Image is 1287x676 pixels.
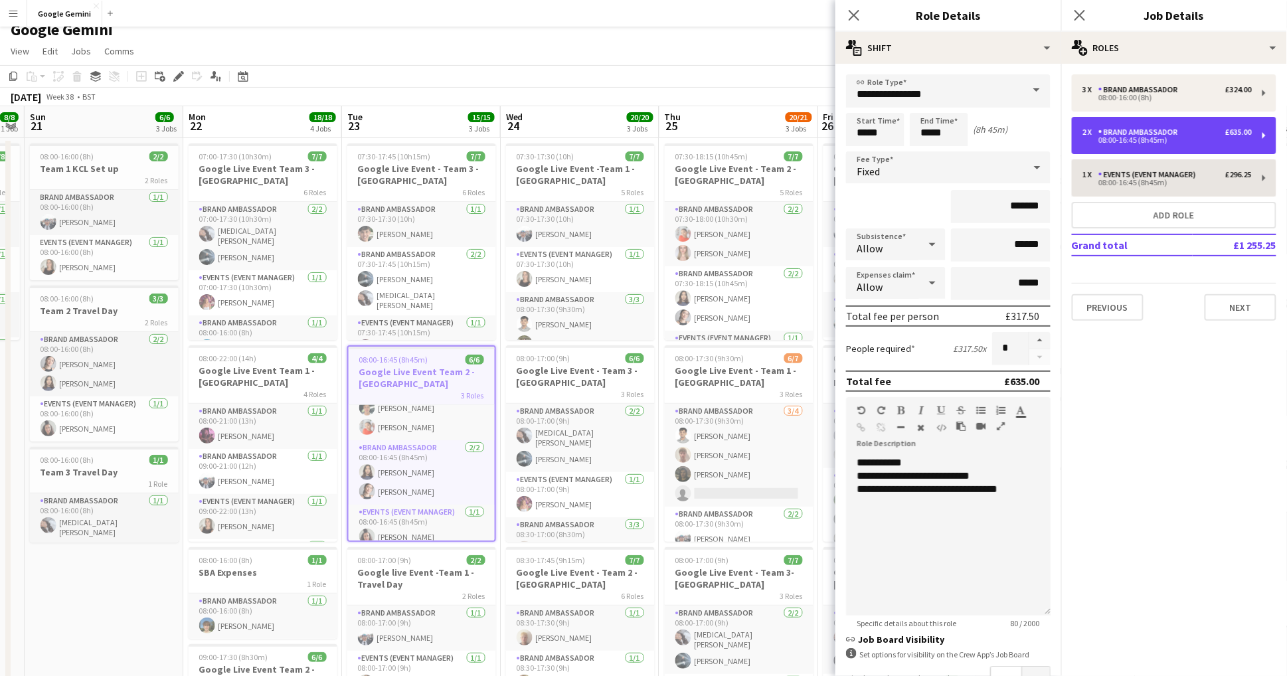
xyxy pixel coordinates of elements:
[846,343,915,355] label: People required
[622,389,644,399] span: 3 Roles
[466,355,484,365] span: 6/6
[996,421,1005,432] button: Fullscreen
[1193,234,1276,256] td: £1 255.25
[834,555,888,565] span: 08:00-17:00 (9h)
[974,124,1008,135] div: (8h 45m)
[506,606,655,651] app-card-role: Brand Ambassador1/108:30-17:30 (9h)[PERSON_NAME]
[857,165,880,178] span: Fixed
[506,404,655,472] app-card-role: Brand Ambassador2/208:00-17:00 (9h)[MEDICAL_DATA][PERSON_NAME][PERSON_NAME]
[199,555,253,565] span: 08:00-16:00 (8h)
[467,151,485,161] span: 7/7
[675,151,748,161] span: 07:30-18:15 (10h45m)
[1225,85,1252,94] div: £324.00
[823,247,972,292] app-card-role: Events (Event Manager)1/108:00-17:30 (9h30m)[PERSON_NAME]
[506,292,655,376] app-card-role: Brand Ambassador3/308:00-17:30 (9h30m)[PERSON_NAME][PERSON_NAME]
[953,343,987,355] div: £317.50 x
[156,124,177,133] div: 3 Jobs
[30,111,46,123] span: Sun
[358,555,412,565] span: 08:00-17:00 (9h)
[189,547,337,639] app-job-card: 08:00-16:00 (8h)1/1SBA Expenses1 RoleBrand Ambassador1/108:00-16:00 (8h)[PERSON_NAME]
[309,112,336,122] span: 18/18
[834,353,888,363] span: 08:00-17:00 (9h)
[30,286,179,442] app-job-card: 08:00-16:00 (8h)3/3Team 2 Travel Day2 RolesBrand Ambassador2/208:00-16:00 (8h)[PERSON_NAME][PERSO...
[1082,127,1098,137] div: 2 x
[1082,94,1252,101] div: 08:00-16:00 (8h)
[189,345,337,542] app-job-card: 08:00-22:00 (14h)4/4Google Live Event Team 1 - [GEOGRAPHIC_DATA]4 RolesBrand Ambassador1/108:00-2...
[846,375,891,388] div: Total fee
[43,45,58,57] span: Edit
[359,355,428,365] span: 08:00-16:45 (8h45m)
[1,124,18,133] div: 1 Job
[823,566,972,590] h3: Google Live Event - Team 3 - [GEOGRAPHIC_DATA]
[347,566,496,590] h3: Google live Event -Team 1 - Travel Day
[189,449,337,494] app-card-role: Brand Ambassador1/109:00-21:00 (12h)[PERSON_NAME]
[345,118,363,133] span: 23
[11,45,29,57] span: View
[835,7,1061,24] h3: Role Details
[149,479,168,489] span: 1 Role
[189,143,337,340] div: 07:00-17:30 (10h30m)7/7Google Live Event Team 3 - [GEOGRAPHIC_DATA]6 RolesBrand Ambassador2/207:0...
[189,494,337,539] app-card-role: Events (Event Manager)1/109:00-22:00 (13h)[PERSON_NAME]
[784,353,803,363] span: 6/7
[628,124,653,133] div: 3 Jobs
[304,389,327,399] span: 4 Roles
[780,187,803,197] span: 5 Roles
[358,151,431,161] span: 07:30-17:45 (10h15m)
[308,555,327,565] span: 1/1
[463,187,485,197] span: 6 Roles
[28,118,46,133] span: 21
[30,305,179,317] h3: Team 2 Travel Day
[846,648,1051,661] div: Set options for visibility on the Crew App’s Job Board
[304,187,327,197] span: 6 Roles
[308,151,327,161] span: 7/7
[784,555,803,565] span: 7/7
[347,247,496,315] app-card-role: Brand Ambassador2/207:30-17:45 (10h15m)[PERSON_NAME][MEDICAL_DATA][PERSON_NAME]
[857,242,883,255] span: Allow
[936,405,946,416] button: Underline
[155,112,174,122] span: 6/6
[846,309,939,323] div: Total fee per person
[145,175,168,185] span: 2 Roles
[665,331,814,376] app-card-role: Events (Event Manager)1/1
[189,404,337,449] app-card-role: Brand Ambassador1/108:00-21:00 (13h)[PERSON_NAME]
[30,447,179,543] app-job-card: 08:00-16:00 (8h)1/1Team 3 Travel Day1 RoleBrand Ambassador1/108:00-16:00 (8h)[MEDICAL_DATA][PERSO...
[82,92,96,102] div: BST
[916,422,926,433] button: Clear Formatting
[506,111,523,123] span: Wed
[626,353,644,363] span: 6/6
[27,1,102,27] button: Google Gemini
[835,32,1061,64] div: Shift
[11,90,41,104] div: [DATE]
[665,143,814,340] app-job-card: 07:30-18:15 (10h45m)7/7Google Live Event - Team 2 - [GEOGRAPHIC_DATA]5 RolesBrand Ambassador2/207...
[823,143,972,340] app-job-card: 08:00-17:45 (9h45m)7/7Google Live Event - Team 1 - [GEOGRAPHIC_DATA]5 RolesBrand Ambassador1/108:...
[468,112,495,122] span: 15/15
[622,187,644,197] span: 5 Roles
[834,151,903,161] span: 08:00-17:45 (9h45m)
[30,190,179,235] app-card-role: Brand Ambassador1/108:00-16:00 (8h)[PERSON_NAME]
[506,365,655,388] h3: Google Live Event - Team 3 - [GEOGRAPHIC_DATA]
[823,202,972,247] app-card-role: Brand Ambassador1/108:00-17:00 (9h)[PERSON_NAME]
[780,389,803,399] span: 3 Roles
[897,405,906,416] button: Bold
[462,390,484,400] span: 3 Roles
[30,396,179,442] app-card-role: Events (Event Manager)1/108:00-16:00 (8h)[PERSON_NAME]
[665,365,814,388] h3: Google Live Event - Team 1 - [GEOGRAPHIC_DATA]
[857,405,866,416] button: Undo
[463,591,485,601] span: 2 Roles
[786,112,812,122] span: 20/21
[187,118,206,133] span: 22
[665,404,814,507] app-card-role: Brand Ambassador3/408:00-17:30 (9h30m)[PERSON_NAME][PERSON_NAME][PERSON_NAME]
[506,472,655,517] app-card-role: Events (Event Manager)1/108:00-17:00 (9h)[PERSON_NAME]
[99,42,139,60] a: Comms
[199,652,268,662] span: 09:00-17:30 (8h30m)
[665,345,814,542] div: 08:00-17:30 (9h30m)6/7Google Live Event - Team 1 - [GEOGRAPHIC_DATA]3 RolesBrand Ambassador3/408:...
[823,606,972,674] app-card-role: Brand Ambassador2/208:00-17:00 (9h)[MEDICAL_DATA][PERSON_NAME][PERSON_NAME]
[821,118,834,133] span: 26
[44,92,77,102] span: Week 38
[347,345,496,542] div: 08:00-16:45 (8h45m)6/6Google Live Event Team 2 -[GEOGRAPHIC_DATA]3 RolesBrand Ambassador3/308:00-...
[310,124,335,133] div: 4 Jobs
[665,507,814,571] app-card-role: Brand Ambassador2/208:00-17:30 (9h30m)[PERSON_NAME]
